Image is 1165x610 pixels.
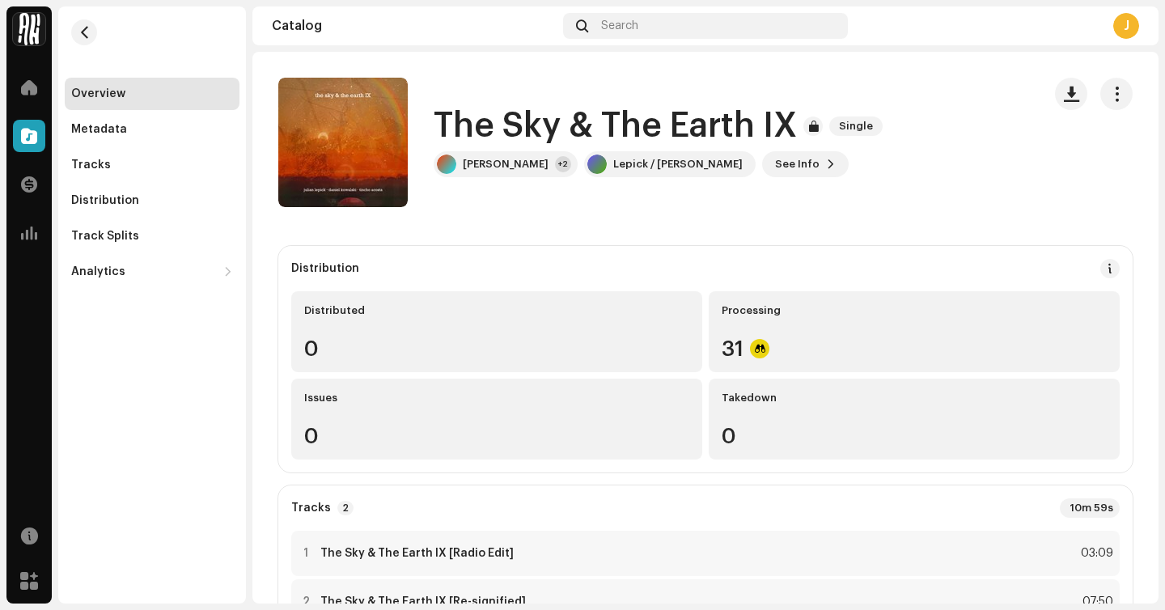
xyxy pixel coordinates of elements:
div: Metadata [71,123,127,136]
p-badge: 2 [337,501,354,515]
strong: The Sky & The Earth IX [Re-signified] [320,595,526,608]
div: Processing [722,304,1107,317]
div: Issues [304,392,689,405]
re-m-nav-dropdown: Analytics [65,256,239,288]
div: Takedown [722,392,1107,405]
re-m-nav-item: Tracks [65,149,239,181]
img: 7c8e417d-4621-4348-b0f5-c88613d5c1d3 [13,13,45,45]
span: Single [829,116,883,136]
re-m-nav-item: Metadata [65,113,239,146]
span: See Info [775,148,820,180]
div: J [1113,13,1139,39]
span: Search [601,19,638,32]
div: Tracks [71,159,111,172]
button: See Info [762,151,849,177]
re-m-nav-item: Distribution [65,184,239,217]
strong: Tracks [291,502,331,515]
div: Distribution [291,262,359,275]
div: +2 [555,156,571,172]
div: Overview [71,87,125,100]
div: Distributed [304,304,689,317]
h1: The Sky & The Earth IX [434,108,797,145]
div: 03:09 [1078,544,1113,563]
re-m-nav-item: Overview [65,78,239,110]
div: Catalog [272,19,557,32]
div: 10m 59s [1060,498,1120,518]
div: Track Splits [71,230,139,243]
div: Distribution [71,194,139,207]
re-m-nav-item: Track Splits [65,220,239,252]
strong: The Sky & The Earth IX [Radio Edit] [320,547,514,560]
div: [PERSON_NAME] [463,158,549,171]
div: Analytics [71,265,125,278]
div: Lepick / [PERSON_NAME] [613,158,743,171]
